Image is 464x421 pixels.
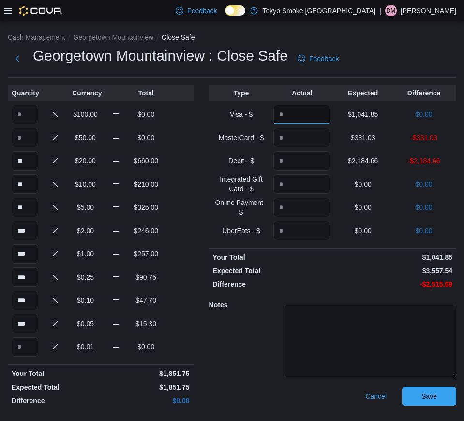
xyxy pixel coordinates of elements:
input: Quantity [12,291,38,310]
span: DM [387,5,396,16]
p: $1,041.85 [334,109,391,119]
p: $246.00 [133,226,159,235]
button: Georgetown Mountainview [73,33,153,41]
p: | [379,5,381,16]
p: $20.00 [72,156,99,166]
input: Quantity [273,174,330,194]
p: $0.00 [133,133,159,142]
p: $0.00 [334,203,391,212]
p: Expected [334,88,391,98]
p: $15.30 [133,319,159,328]
p: -$2,515.69 [334,280,452,289]
p: $50.00 [72,133,99,142]
input: Quantity [12,128,38,147]
p: $10.00 [72,179,99,189]
p: Your Total [12,369,99,378]
input: Dark Mode [225,5,245,16]
div: Davis Martinez [385,5,397,16]
p: Difference [213,280,331,289]
input: Quantity [12,314,38,333]
p: $47.70 [133,296,159,305]
input: Quantity [12,244,38,264]
p: Actual [273,88,330,98]
input: Quantity [12,337,38,357]
p: Expected Total [12,382,99,392]
p: $331.03 [334,133,391,142]
p: $2.00 [72,226,99,235]
span: Save [421,391,437,401]
p: $90.75 [133,272,159,282]
p: $0.00 [133,109,159,119]
p: $1,851.75 [103,369,190,378]
p: $2,184.66 [334,156,391,166]
p: UberEats - $ [213,226,270,235]
p: $100.00 [72,109,99,119]
p: MasterCard - $ [213,133,270,142]
p: Currency [72,88,99,98]
p: $325.00 [133,203,159,212]
p: $5.00 [72,203,99,212]
p: Difference [12,396,99,405]
p: $0.00 [395,203,452,212]
p: Total [133,88,159,98]
p: -$331.03 [395,133,452,142]
p: $0.05 [72,319,99,328]
p: $0.01 [72,342,99,352]
input: Quantity [12,221,38,240]
p: $0.00 [103,396,190,405]
p: Type [213,88,270,98]
p: $0.00 [395,226,452,235]
span: Cancel [365,391,387,401]
button: Cash Management [8,33,65,41]
input: Quantity [12,105,38,124]
p: Online Payment - $ [213,198,270,217]
p: Visa - $ [213,109,270,119]
input: Quantity [273,198,330,217]
button: Next [8,49,27,68]
a: Feedback [172,1,221,20]
span: Feedback [187,6,217,16]
span: Dark Mode [225,16,225,16]
input: Quantity [273,221,330,240]
p: Integrated Gift Card - $ [213,174,270,194]
p: $1.00 [72,249,99,259]
p: $0.25 [72,272,99,282]
span: Feedback [309,54,339,63]
nav: An example of EuiBreadcrumbs [8,32,456,44]
p: $0.00 [395,179,452,189]
p: Your Total [213,252,331,262]
p: [PERSON_NAME] [401,5,456,16]
p: Tokyo Smoke [GEOGRAPHIC_DATA] [263,5,376,16]
p: $0.10 [72,296,99,305]
img: Cova [19,6,62,16]
input: Quantity [12,267,38,287]
button: Close Safe [162,33,195,41]
p: $257.00 [133,249,159,259]
p: $0.00 [133,342,159,352]
p: $0.00 [395,109,452,119]
input: Quantity [273,151,330,171]
p: Expected Total [213,266,331,276]
h5: Notes [209,295,282,314]
input: Quantity [273,128,330,147]
p: $3,557.54 [334,266,452,276]
input: Quantity [12,151,38,171]
button: Cancel [361,387,390,406]
p: -$2,184.66 [395,156,452,166]
input: Quantity [12,198,38,217]
p: Debit - $ [213,156,270,166]
p: $0.00 [334,226,391,235]
p: $0.00 [334,179,391,189]
button: Save [402,387,456,406]
p: $1,851.75 [103,382,190,392]
a: Feedback [294,49,343,68]
input: Quantity [12,174,38,194]
h1: Georgetown Mountainview : Close Safe [33,46,288,65]
input: Quantity [273,105,330,124]
p: $1,041.85 [334,252,452,262]
p: Quantity [12,88,38,98]
p: $210.00 [133,179,159,189]
p: Difference [395,88,452,98]
p: $660.00 [133,156,159,166]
